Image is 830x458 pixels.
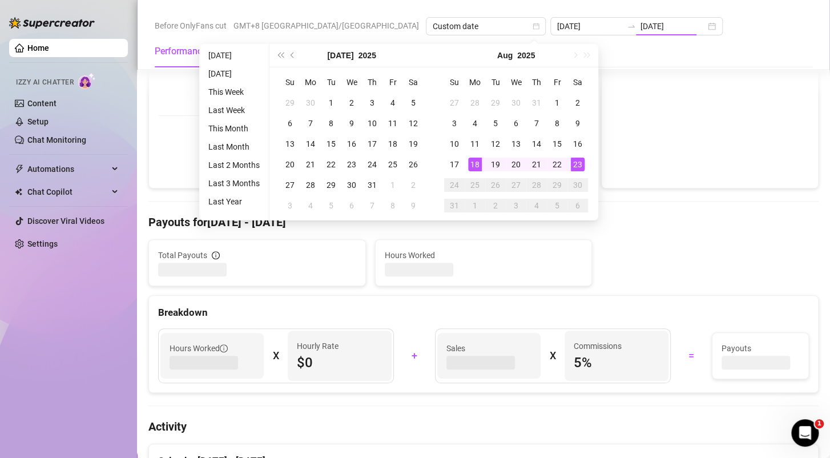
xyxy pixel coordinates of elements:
input: Start date [557,20,622,33]
a: Home [27,43,49,53]
div: X [550,347,555,365]
a: Chat Monitoring [27,135,86,144]
a: Content [27,99,57,108]
a: Setup [27,117,49,126]
div: Payouts [272,45,305,58]
span: Izzy AI Chatter [16,77,74,88]
a: Discover Viral Videos [27,216,104,226]
span: Automations [27,160,108,178]
iframe: Intercom live chat [791,419,819,447]
span: swap-right [627,22,636,31]
div: = [678,347,706,365]
div: Performance Breakdown [155,45,254,58]
div: X [273,347,279,365]
span: info-circle [212,251,220,259]
span: thunderbolt [15,164,24,174]
span: 5 % [574,353,659,372]
div: + [401,347,429,365]
span: calendar [533,23,539,30]
span: Payouts [722,342,799,355]
span: Chat Copilot [27,183,108,201]
span: info-circle [220,344,228,352]
img: Chat Copilot [15,188,22,196]
span: 1 [815,419,824,428]
span: Hours Worked [385,249,583,262]
span: Before OnlyFans cut [155,17,227,34]
article: Commissions [574,340,622,352]
img: AI Chatter [78,73,96,89]
span: GMT+8 [GEOGRAPHIC_DATA]/[GEOGRAPHIC_DATA] [233,17,419,34]
span: to [627,22,636,31]
article: Hourly Rate [297,340,339,352]
div: Breakdown [158,305,809,320]
span: Hours Worked [170,342,228,355]
input: End date [640,20,706,33]
span: Total Payouts [158,249,207,262]
img: logo-BBDzfeDw.svg [9,17,95,29]
span: Custom date [433,18,539,35]
h4: Payouts for [DATE] - [DATE] [148,214,819,230]
div: Sales Metrics [372,45,426,58]
span: $0 [297,353,382,372]
a: Settings [27,239,58,248]
div: No data [170,80,571,93]
span: Sales [446,342,531,355]
h4: Activity [148,419,819,435]
div: Activity [324,45,353,58]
